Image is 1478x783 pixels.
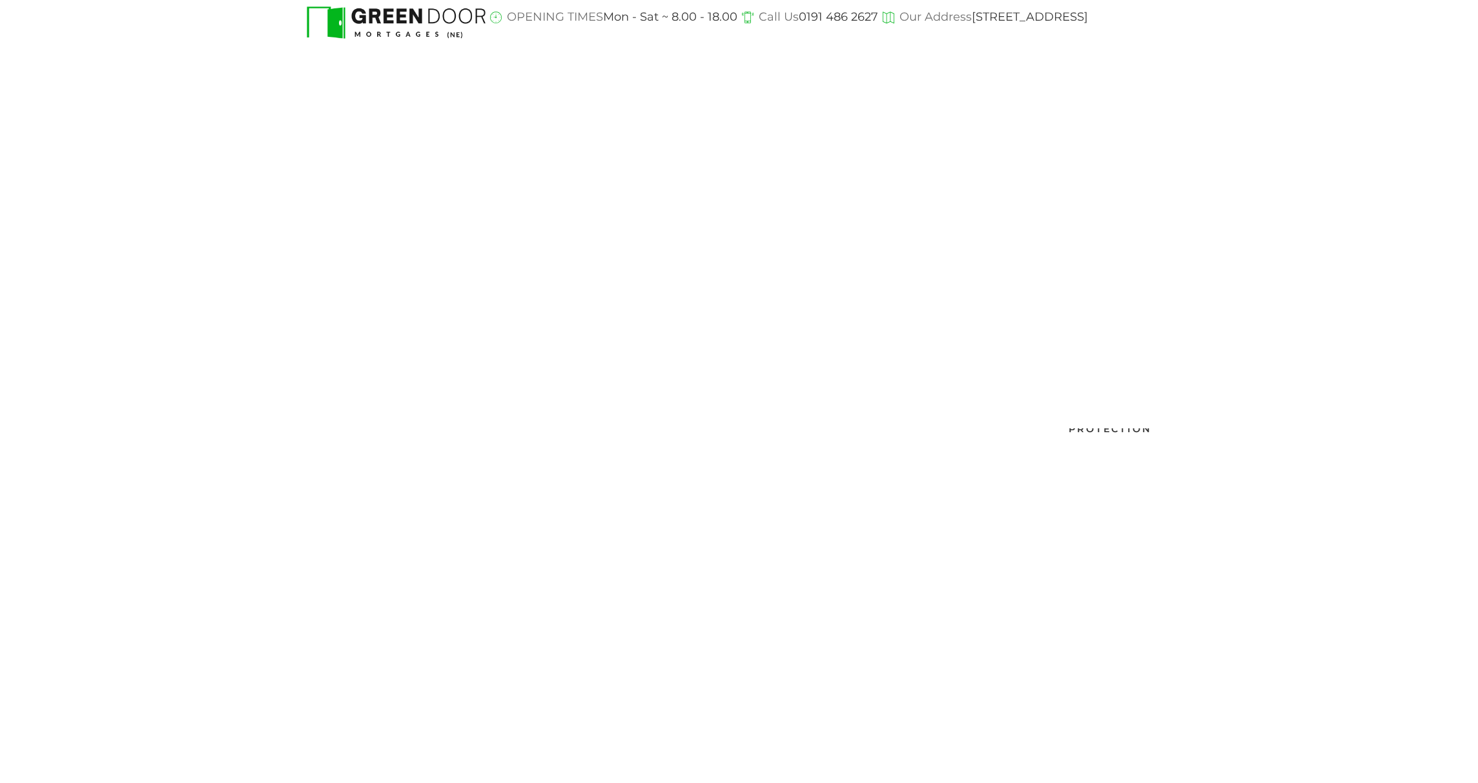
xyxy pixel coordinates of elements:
[899,10,972,24] span: Our Address
[878,10,1088,24] a: Our Address[STREET_ADDRESS]
[603,10,737,24] span: Mon - Sat ~ 8.00 - 18.00
[759,10,799,24] span: Call Us
[972,10,1088,24] span: [STREET_ADDRESS]
[307,6,486,39] img: Green Door Mortgages North East
[799,10,878,24] span: 0191 486 2627
[507,10,603,24] span: OPENING TIMES
[737,10,878,24] a: Call Us0191 486 2627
